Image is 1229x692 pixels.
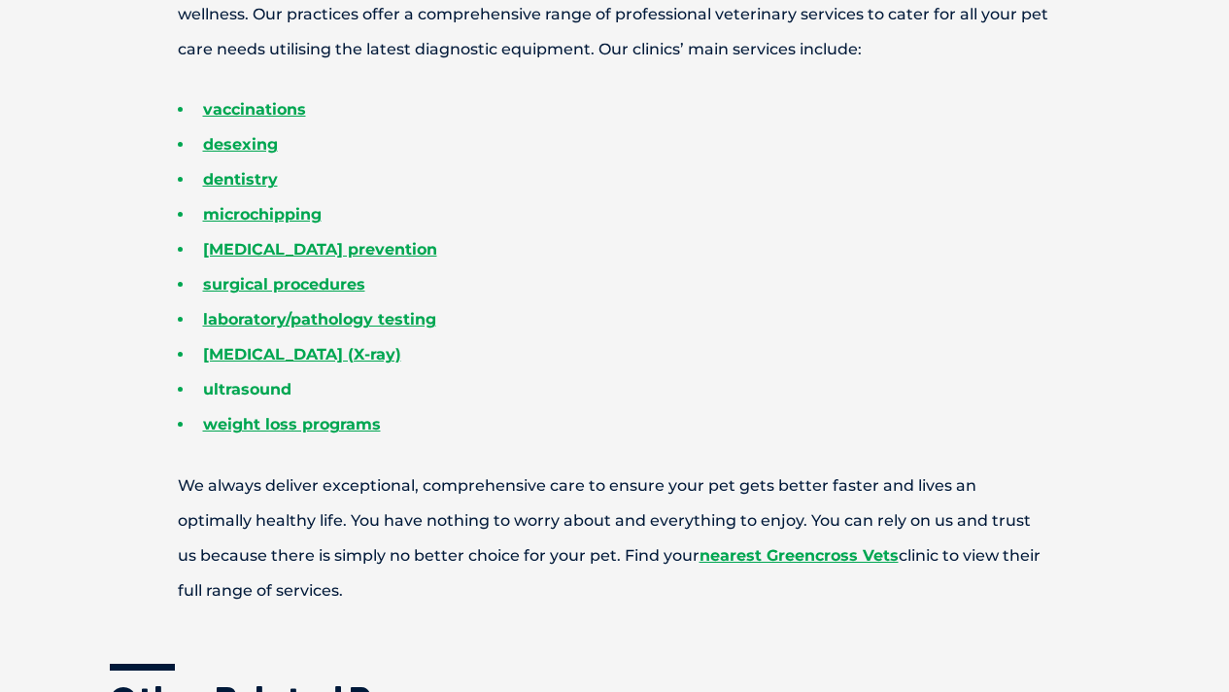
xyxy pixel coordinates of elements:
a: [MEDICAL_DATA] (X-ray) [203,345,401,363]
p: We always deliver exceptional, comprehensive care to ensure your pet gets better faster and lives... [110,468,1120,608]
a: laboratory/pathology testing [203,310,436,329]
a: desexing [203,135,278,154]
a: microchipping [203,205,322,224]
a: ultrasound [203,380,291,398]
a: [MEDICAL_DATA] prevention [203,240,437,259]
a: surgical procedures [203,275,365,294]
a: weight loss programs [203,415,381,433]
a: vaccinations [203,100,306,119]
a: nearest Greencross Vets [700,546,899,565]
a: dentistry [203,170,278,189]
